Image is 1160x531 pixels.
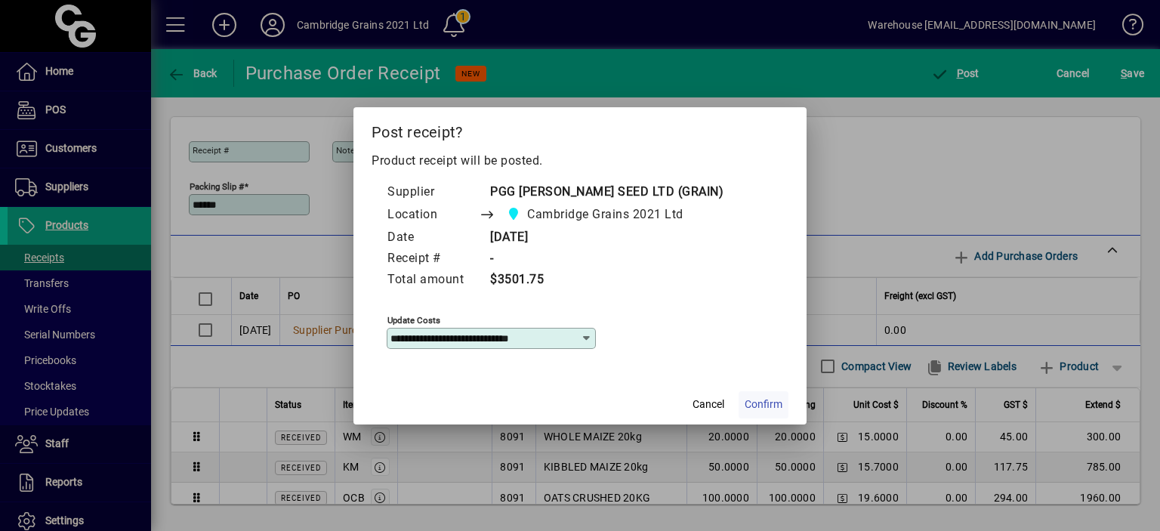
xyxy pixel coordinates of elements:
[479,227,723,249] td: [DATE]
[387,314,440,325] mat-label: Update costs
[479,270,723,291] td: $3501.75
[387,203,479,227] td: Location
[527,205,683,224] span: Cambridge Grains 2021 Ltd
[502,204,690,225] span: Cambridge Grains 2021 Ltd
[387,249,479,270] td: Receipt #
[739,391,788,418] button: Confirm
[387,270,479,291] td: Total amount
[387,227,479,249] td: Date
[693,397,724,412] span: Cancel
[353,107,807,151] h2: Post receipt?
[479,182,723,203] td: PGG [PERSON_NAME] SEED LTD (GRAIN)
[684,391,733,418] button: Cancel
[387,182,479,203] td: Supplier
[372,152,788,170] p: Product receipt will be posted.
[479,249,723,270] td: -
[745,397,782,412] span: Confirm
